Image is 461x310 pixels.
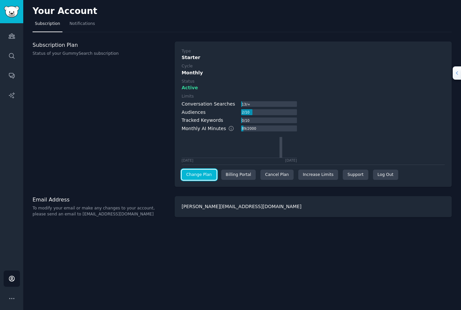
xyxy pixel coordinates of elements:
div: 89 / 2000 [241,125,257,131]
div: Monthly [182,69,445,76]
span: Active [182,84,198,91]
div: [DATE] [182,158,194,163]
div: Limits [182,94,194,100]
a: Notifications [67,19,97,32]
div: Type [182,48,191,54]
div: 2 / 10 [241,109,250,115]
div: Audiences [182,109,206,116]
p: Status of your GummySearch subscription [33,51,168,57]
a: Support [343,170,368,180]
div: Cancel Plan [260,170,293,180]
a: Subscription [33,19,62,32]
div: Status [182,79,195,85]
div: Conversation Searches [182,101,235,108]
div: [PERSON_NAME][EMAIL_ADDRESS][DOMAIN_NAME] [175,196,452,217]
h3: Subscription Plan [33,41,168,48]
div: [DATE] [285,158,297,163]
p: To modify your email or make any changes to your account, please send an email to [EMAIL_ADDRESS]... [33,205,168,217]
h3: Email Address [33,196,168,203]
h2: Your Account [33,6,97,17]
img: GummySearch logo [4,6,19,18]
a: Change Plan [182,170,217,180]
span: Notifications [69,21,95,27]
span: Subscription [35,21,60,27]
div: Monthly AI Minutes [182,125,241,132]
div: Cycle [182,63,193,69]
div: Log Out [373,170,398,180]
div: Tracked Keywords [182,117,223,124]
a: Increase Limits [298,170,338,180]
div: 13 / ∞ [241,101,251,107]
div: Starter [182,54,445,61]
div: Billing Portal [221,170,256,180]
div: 0 / 10 [241,117,250,123]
